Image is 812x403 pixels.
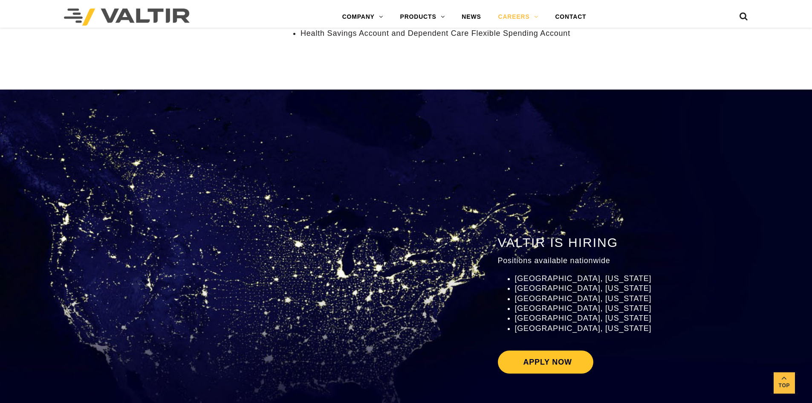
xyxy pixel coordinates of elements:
[490,9,547,26] a: CAREERS
[515,294,652,303] span: [GEOGRAPHIC_DATA], [US_STATE]
[334,9,392,26] a: COMPANY
[774,381,795,391] span: Top
[64,9,190,26] img: Valtir
[301,29,799,38] li: Health Savings Account and Dependent Care Flexible Spending Account
[774,372,795,394] a: Top
[515,274,652,283] span: [GEOGRAPHIC_DATA], [US_STATE]
[515,304,652,313] span: [GEOGRAPHIC_DATA], [US_STATE]
[453,9,489,26] a: NEWS
[546,9,595,26] a: CONTACT
[498,351,593,374] a: Apply Now
[515,284,652,293] span: [GEOGRAPHIC_DATA], [US_STATE]
[498,256,610,265] span: Positions available nationwide
[392,9,454,26] a: PRODUCTS
[515,324,652,333] span: [GEOGRAPHIC_DATA], [US_STATE]
[515,314,652,322] span: [GEOGRAPHIC_DATA], [US_STATE]
[498,235,618,249] span: VALTIR IS HIRING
